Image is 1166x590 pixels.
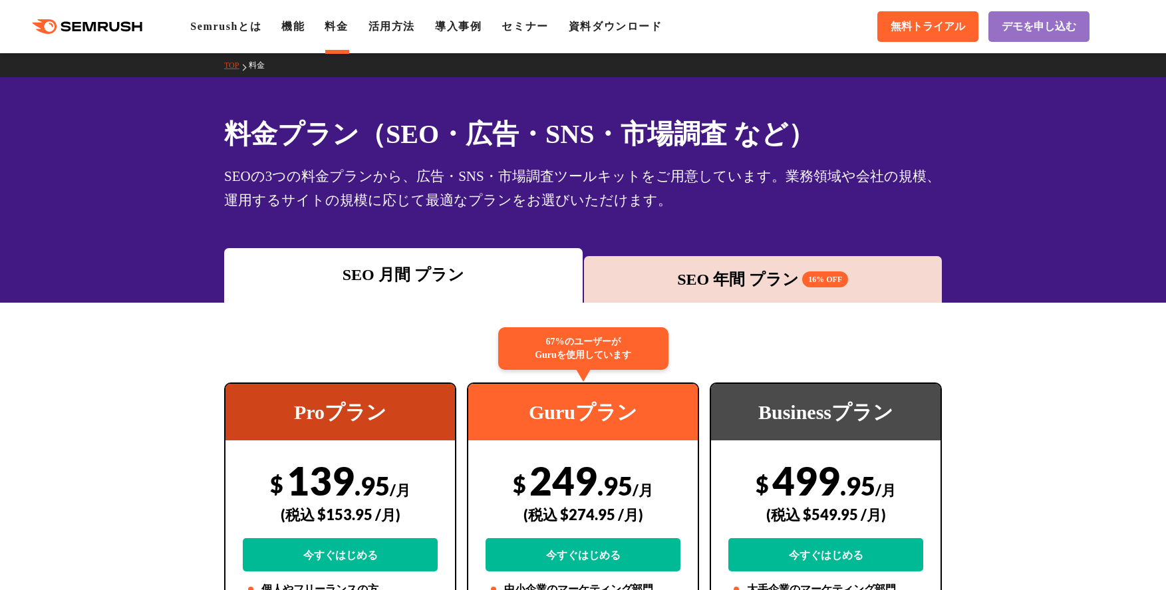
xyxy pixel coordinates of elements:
span: .95 [840,470,875,501]
span: $ [270,470,283,498]
a: TOP [224,61,249,70]
div: 67%のユーザーが Guruを使用しています [498,327,668,370]
a: 今すぐはじめる [728,538,923,571]
a: 機能 [281,21,305,32]
a: 料金 [325,21,348,32]
span: /月 [390,481,410,499]
span: 16% OFF [802,271,848,287]
a: 今すぐはじめる [486,538,680,571]
span: 無料トライアル [891,20,965,34]
a: 資料ダウンロード [569,21,662,32]
a: セミナー [502,21,548,32]
span: .95 [355,470,390,501]
span: $ [756,470,769,498]
span: $ [513,470,526,498]
div: (税込 $549.95 /月) [728,491,923,538]
div: SEO 月間 プラン [231,263,576,287]
div: (税込 $153.95 /月) [243,491,438,538]
h1: 料金プラン（SEO・広告・SNS・市場調査 など） [224,114,942,154]
span: /月 [875,481,896,499]
a: 無料トライアル [877,11,978,42]
div: Proプラン [225,384,455,440]
a: 料金 [249,61,275,70]
a: 導入事例 [435,21,482,32]
div: 139 [243,457,438,571]
a: 今すぐはじめる [243,538,438,571]
div: Guruプラン [468,384,698,440]
div: SEO 年間 プラン [591,267,936,291]
a: デモを申し込む [988,11,1090,42]
div: 249 [486,457,680,571]
div: 499 [728,457,923,571]
div: SEOの3つの料金プランから、広告・SNS・市場調査ツールキットをご用意しています。業務領域や会社の規模、運用するサイトの規模に応じて最適なプランをお選びいただけます。 [224,164,942,212]
div: (税込 $274.95 /月) [486,491,680,538]
a: 活用方法 [368,21,415,32]
span: /月 [633,481,653,499]
span: デモを申し込む [1002,20,1076,34]
div: Businessプラン [711,384,941,440]
a: Semrushとは [190,21,261,32]
span: .95 [597,470,633,501]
